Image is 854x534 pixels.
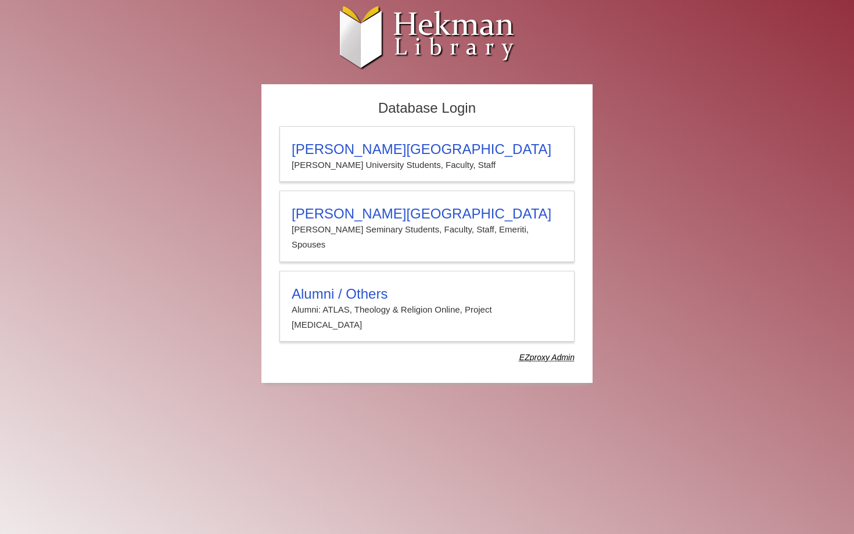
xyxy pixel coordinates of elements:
[292,206,562,222] h3: [PERSON_NAME][GEOGRAPHIC_DATA]
[279,126,575,182] a: [PERSON_NAME][GEOGRAPHIC_DATA][PERSON_NAME] University Students, Faculty, Staff
[519,353,575,362] dfn: Use Alumni login
[274,96,580,120] h2: Database Login
[292,286,562,302] h3: Alumni / Others
[292,141,562,157] h3: [PERSON_NAME][GEOGRAPHIC_DATA]
[292,222,562,253] p: [PERSON_NAME] Seminary Students, Faculty, Staff, Emeriti, Spouses
[279,191,575,262] a: [PERSON_NAME][GEOGRAPHIC_DATA][PERSON_NAME] Seminary Students, Faculty, Staff, Emeriti, Spouses
[292,286,562,333] summary: Alumni / OthersAlumni: ATLAS, Theology & Religion Online, Project [MEDICAL_DATA]
[292,157,562,173] p: [PERSON_NAME] University Students, Faculty, Staff
[292,302,562,333] p: Alumni: ATLAS, Theology & Religion Online, Project [MEDICAL_DATA]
